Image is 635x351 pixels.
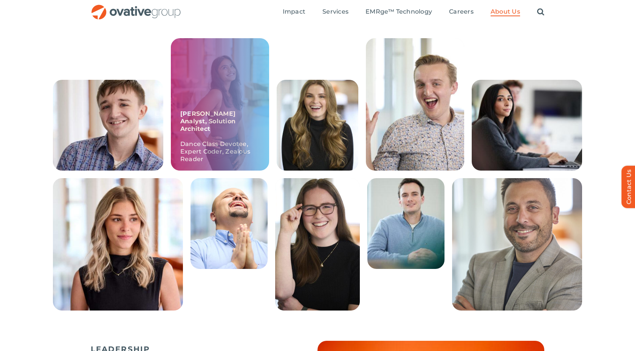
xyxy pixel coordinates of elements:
[366,8,432,16] a: EMRge™ Technology
[449,8,474,16] span: Careers
[322,8,348,16] a: Services
[472,80,582,171] img: People – Collage Trushna
[277,80,358,171] img: People – Collage Lauren
[322,8,348,16] span: Services
[366,8,432,16] span: EMRge™ Technology
[537,8,544,16] a: Search
[190,178,268,269] img: People – Collage Roman
[491,8,520,16] span: About Us
[180,110,235,132] strong: [PERSON_NAME] Analyst, Solution Architect
[275,178,360,311] img: 240424_Ovative Group_Chicago_Portrait- 1114 (1)
[366,38,464,171] img: People – Collage McCrossen
[367,178,444,269] img: People – Collage Casey
[53,178,183,311] img: People – Collage Sadie
[180,140,260,163] p: Dance Class Devotee, Expert Coder, Zealous Reader
[491,8,520,16] a: About Us
[449,8,474,16] a: Careers
[53,80,163,171] img: People – Collage Ethan
[283,8,305,16] a: Impact
[91,4,181,11] a: OG_Full_horizontal_RGB
[283,8,305,16] span: Impact
[452,178,582,311] img: 240424_Ovative Group_Chicago_Portrait- 1521 (1)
